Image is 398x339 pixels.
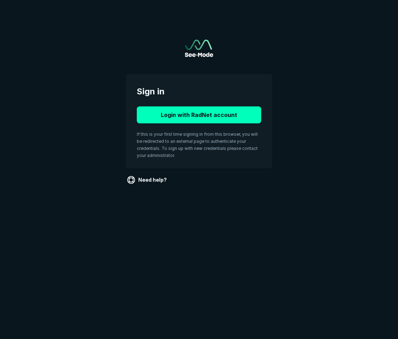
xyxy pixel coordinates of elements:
[137,131,258,158] span: If this is your first time signing in from this browser, you will be redirected to an external pa...
[137,85,261,98] span: Sign in
[185,40,213,57] a: Go to sign in
[137,106,261,123] button: Login with RadNet account
[125,174,170,186] a: Need help?
[185,40,213,57] img: See-Mode Logo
